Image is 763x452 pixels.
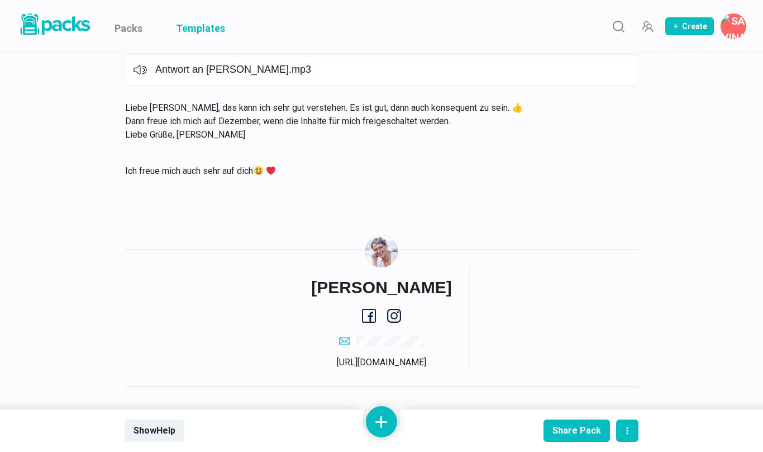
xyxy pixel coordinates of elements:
[665,17,714,35] button: Create Pack
[387,309,401,323] a: instagram
[125,164,624,178] p: Ich freue mich auch sehr auf dich
[636,15,659,37] button: Manage Team Invites
[362,309,376,323] a: facebook
[552,425,601,436] div: Share Pack
[266,166,275,175] img: ❤️
[17,11,92,41] a: Packs logo
[616,420,638,442] button: actions
[339,334,425,347] a: email
[607,15,630,37] button: Search
[17,11,92,37] img: Packs logo
[365,235,398,267] img: Savina Tilmann
[311,277,452,298] h6: [PERSON_NAME]
[721,13,746,39] button: Savina Tilmann
[125,101,624,142] p: Liebe [PERSON_NAME], das kann ich sehr gut verstehen. Es ist gut, dann auch konsequent zu sein. 👍...
[155,64,631,76] p: Antwort an [PERSON_NAME].mp3
[337,357,426,368] a: [URL][DOMAIN_NAME]
[125,420,184,442] button: ShowHelp
[543,420,610,442] button: Share Pack
[254,166,263,175] img: 😃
